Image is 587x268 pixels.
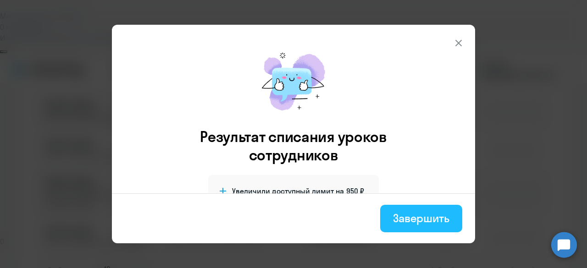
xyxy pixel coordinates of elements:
[252,43,335,120] img: mirage-message.png
[346,186,364,196] span: 950 ₽
[380,205,462,232] button: Завершить
[232,186,344,196] span: Увеличили доступный лимит на
[188,127,399,164] h3: Результат списания уроков сотрудников
[393,211,449,225] div: Завершить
